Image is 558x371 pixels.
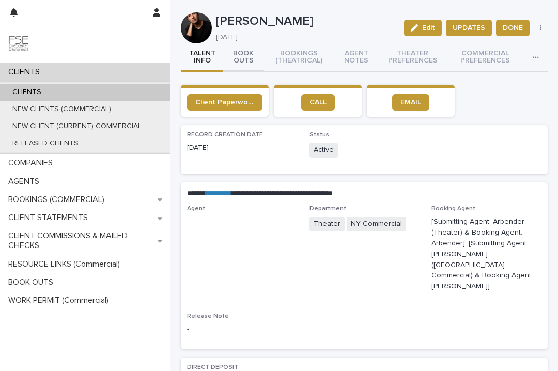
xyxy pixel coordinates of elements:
[309,217,345,231] span: Theater
[4,277,61,287] p: BOOK OUTS
[4,67,48,77] p: CLIENTS
[301,94,335,111] a: CALL
[187,364,238,370] span: DIRECT DEPOSIT
[264,43,334,72] button: BOOKINGS (THEATRICAL)
[404,20,442,36] button: Edit
[4,259,128,269] p: RESOURCE LINKS (Commercial)
[4,195,113,205] p: BOOKINGS (COMMERCIAL)
[187,324,297,335] p: -
[431,217,541,292] p: [Submitting Agent: Arbender (Theater) & Booking Agent: Arbender], [Submitting Agent: [PERSON_NAME...
[422,24,435,32] span: Edit
[446,43,524,72] button: COMMERCIAL PREFERENCES
[309,143,338,158] span: Active
[453,23,485,33] span: UPDATES
[309,132,329,138] span: Status
[347,217,406,231] span: NY Commercial
[4,296,117,305] p: WORK PERMIT (Commercial)
[187,313,229,319] span: Release Note
[8,34,29,54] img: 9JgRvJ3ETPGCJDhvPVA5
[187,94,262,111] a: Client Paperwork Link
[334,43,379,72] button: AGENT NOTES
[216,14,396,29] p: [PERSON_NAME]
[309,99,327,106] span: CALL
[4,213,96,223] p: CLIENT STATEMENTS
[496,20,530,36] button: DONE
[4,105,119,114] p: NEW CLIENTS (COMMERCIAL)
[379,43,446,72] button: THEATER PREFERENCES
[4,88,50,97] p: CLIENTS
[446,20,492,36] button: UPDATES
[309,206,346,212] span: Department
[181,43,223,72] button: TALENT INFO
[392,94,429,111] a: EMAIL
[4,231,158,251] p: CLIENT COMMISSIONS & MAILED CHECKS
[503,23,523,33] span: DONE
[431,206,475,212] span: Booking Agent
[4,158,61,168] p: COMPANIES
[216,33,392,42] p: [DATE]
[223,43,264,72] button: BOOK OUTS
[187,206,205,212] span: Agent
[187,143,297,153] p: [DATE]
[400,99,421,106] span: EMAIL
[4,122,150,131] p: NEW CLIENT (CURRENT) COMMERCIAL
[187,132,263,138] span: RECORD CREATION DATE
[195,99,254,106] span: Client Paperwork Link
[4,139,87,148] p: RELEASED CLIENTS
[4,177,48,187] p: AGENTS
